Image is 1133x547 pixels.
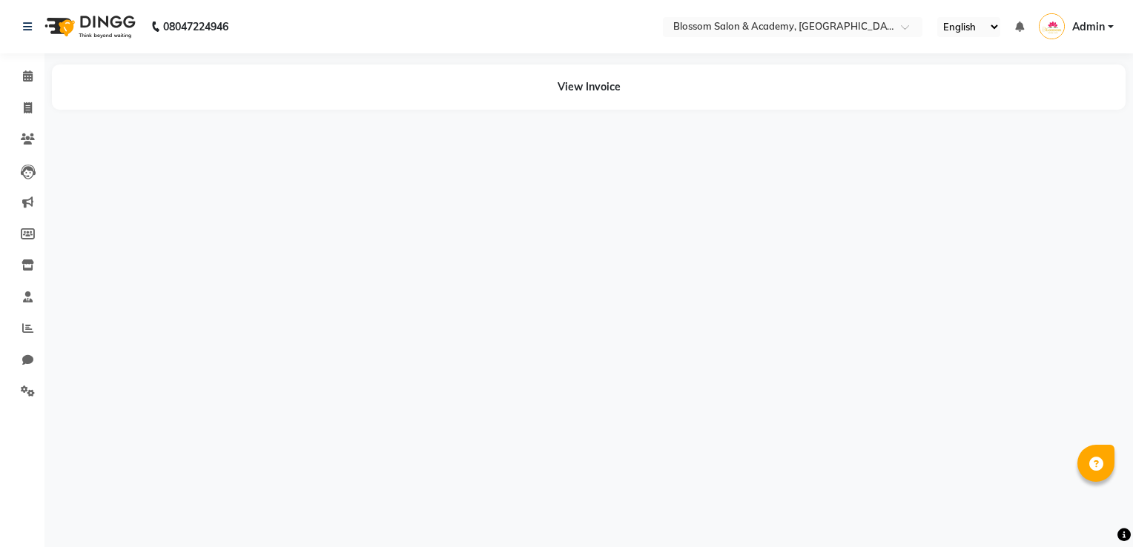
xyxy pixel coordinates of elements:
[1039,13,1065,39] img: Admin
[52,64,1126,110] div: View Invoice
[1071,488,1118,532] iframe: chat widget
[163,6,228,47] b: 08047224946
[38,6,139,47] img: logo
[1072,19,1105,35] span: Admin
